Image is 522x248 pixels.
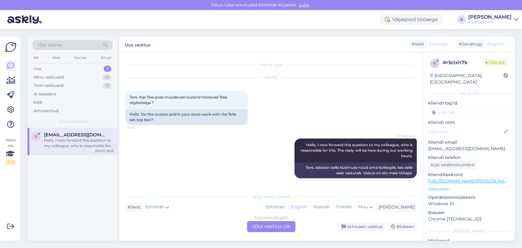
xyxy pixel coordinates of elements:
div: O [457,15,466,24]
div: Valige keel ja vastake [125,194,417,199]
div: [DATE] [125,75,417,80]
div: [PERSON_NAME] [468,15,512,20]
div: 5 [103,83,111,89]
div: Klienditugi [456,41,482,47]
div: English [288,202,310,212]
div: Uus [34,66,42,72]
div: Vestlus algas [125,62,417,68]
img: Askly Logo [5,41,17,53]
span: Tere. Kas Teie poes müüdavad ruuterid töötavad Telia digiboksiga ? [130,95,228,105]
span: sadeannika@gmail.com [44,132,108,138]
div: Tere, edastan selle küsimuse nüüd oma kolleegile, kes selle eest vastutab. Vastus on siin meie tö... [294,162,417,178]
div: Socials [73,54,88,62]
div: Email [100,54,113,62]
div: [PERSON_NAME] [376,204,415,210]
div: Tiimi vestlused [34,83,64,89]
div: [GEOGRAPHIC_DATA], [GEOGRAPHIC_DATA] [430,72,504,85]
div: Russian [310,202,333,212]
span: s [35,134,37,139]
p: Windows 10 [428,201,510,207]
span: Online [483,59,508,66]
span: English [487,41,503,47]
div: [DATE] 18:23 [95,149,114,153]
span: 18:23 [392,179,415,183]
div: Minu vestlused [34,74,64,80]
span: Muu [358,204,368,209]
div: 6 [103,74,111,80]
input: Lisa nimi [428,128,503,135]
span: Estonian [146,204,164,210]
span: Estonian [429,41,448,47]
p: Chrome [TECHNICAL_ID] [428,216,510,222]
input: Lisa tag [428,108,510,117]
div: Küsi telefoninumbrit [428,161,477,169]
p: Operatsioonisüsteem [428,194,510,201]
div: Klient [125,204,140,210]
p: Brauser [428,209,510,216]
div: Kliendi info [428,91,510,96]
div: 1 [104,66,111,72]
div: Väljaspool tööaega [380,14,442,25]
a: [PERSON_NAME]Klick Eesti AS [468,15,518,24]
p: Vaata edasi ... [428,186,510,192]
p: Kliendi email [428,139,510,146]
div: Võta vestlus üle [247,221,295,232]
span: r [433,61,436,66]
div: 2 / 3 [5,159,16,165]
span: Otsi kliente [38,42,62,48]
div: Klient [409,41,424,47]
p: [EMAIL_ADDRESS][DOMAIN_NAME] [428,146,510,152]
span: Luba [297,2,311,8]
a: [URL][DOMAIN_NAME][PERSON_NAME] [428,178,513,184]
div: Arhiveeri vestlus [338,223,385,231]
div: Kõik [34,99,43,105]
span: 18:23 [127,125,150,130]
div: Blokeeri [387,223,417,231]
p: Märkmed [428,238,510,244]
div: [PERSON_NAME] [428,228,510,234]
div: Arhiveeritud [34,108,59,114]
div: Vaata siia [5,137,16,165]
p: Kliendi telefon [428,154,510,161]
div: Estonian [263,202,288,212]
div: Estonian to English [254,215,288,220]
p: Kliendi tag'id [428,100,510,106]
label: Uus vestlus [125,40,150,48]
div: Web [51,54,62,62]
div: Hello, I now forward this question to my colleague, who is responsible for this. The reply will b... [44,138,114,149]
div: Finnish [333,202,355,212]
span: Uued vestlused [58,119,87,124]
div: Hello. Do the routers sold in your store work with the Telia set-top box? [125,109,248,125]
p: Klienditeekond [428,172,510,178]
span: AI Assistent [392,134,415,138]
span: Hello, I now forward this question to my colleague, who is responsible for this. The reply will b... [301,143,413,158]
p: Kliendi nimi [428,119,510,126]
div: # r5clxh7k [443,59,483,66]
div: AI Assistent [34,91,56,97]
div: All [32,54,39,62]
div: Klick Eesti AS [468,20,512,24]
